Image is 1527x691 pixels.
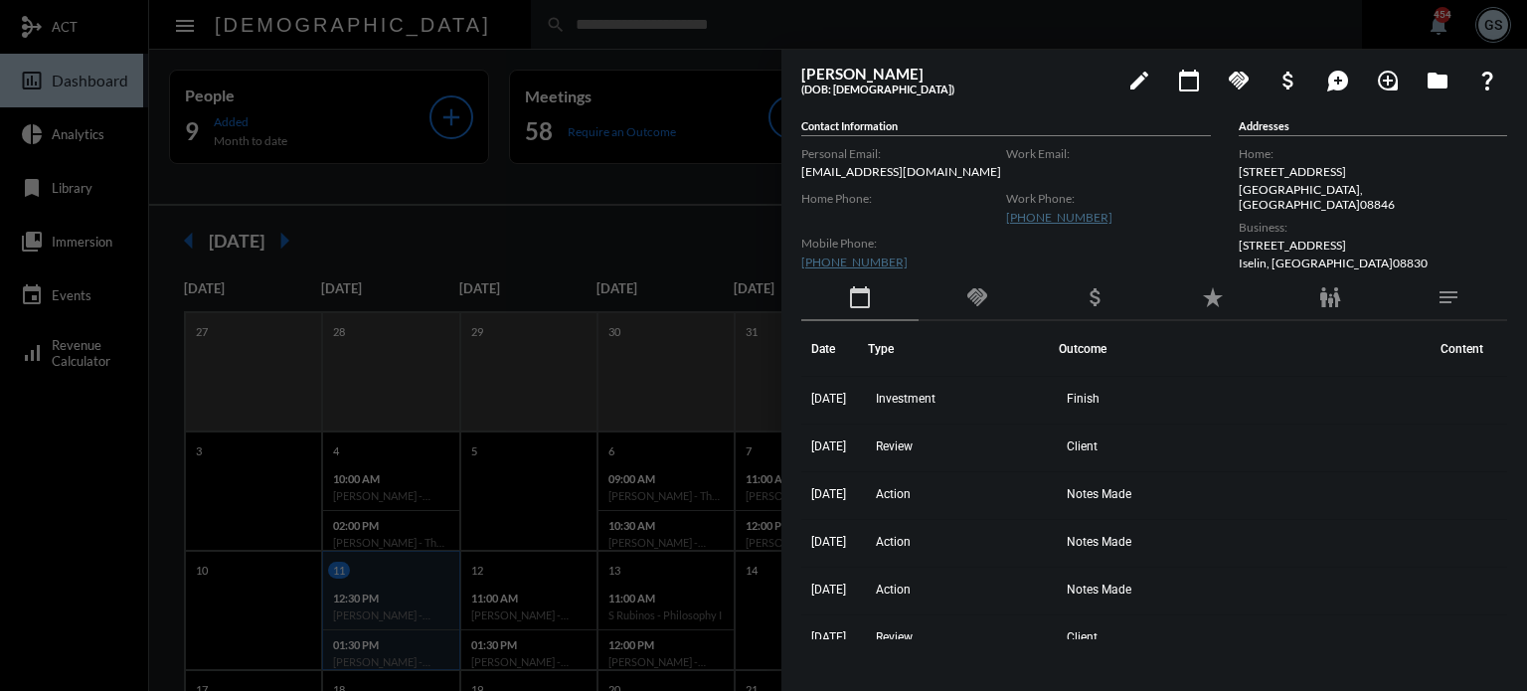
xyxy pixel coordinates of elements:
[868,321,1059,377] th: Type
[801,255,908,269] a: [PHONE_NUMBER]
[1418,60,1457,99] button: Archives
[1067,535,1131,549] span: Notes Made
[801,236,1006,251] label: Mobile Phone:
[1376,69,1400,92] mat-icon: loupe
[1239,220,1507,235] label: Business:
[1239,164,1507,179] p: [STREET_ADDRESS]
[1084,285,1107,309] mat-icon: attach_money
[1437,285,1460,309] mat-icon: notes
[876,487,911,501] span: Action
[1431,321,1507,377] th: Content
[1177,69,1201,92] mat-icon: calendar_today
[1269,60,1308,99] button: Add Business
[1201,285,1225,309] mat-icon: star_rate
[1239,182,1507,212] p: [GEOGRAPHIC_DATA] , [GEOGRAPHIC_DATA] 08846
[1067,487,1131,501] span: Notes Made
[1239,146,1507,161] label: Home:
[801,146,1006,161] label: Personal Email:
[811,630,846,644] span: [DATE]
[811,392,846,406] span: [DATE]
[1467,60,1507,99] button: What If?
[965,285,989,309] mat-icon: handshake
[1426,69,1449,92] mat-icon: folder
[801,83,1109,95] h5: (DOB: [DEMOGRAPHIC_DATA])
[801,321,868,377] th: Date
[1239,256,1507,270] p: Iselin , [GEOGRAPHIC_DATA] 08830
[1169,60,1209,99] button: Add meeting
[811,535,846,549] span: [DATE]
[1119,60,1159,99] button: edit person
[1368,60,1408,99] button: Add Introduction
[1067,630,1098,644] span: Client
[1059,321,1431,377] th: Outcome
[1475,69,1499,92] mat-icon: question_mark
[1006,146,1211,161] label: Work Email:
[876,439,913,453] span: Review
[1276,69,1300,92] mat-icon: attach_money
[801,65,1109,83] h3: [PERSON_NAME]
[876,535,911,549] span: Action
[1067,392,1100,406] span: Finish
[1127,69,1151,92] mat-icon: edit
[811,439,846,453] span: [DATE]
[1318,285,1342,309] mat-icon: family_restroom
[876,392,935,406] span: Investment
[811,487,846,501] span: [DATE]
[876,630,913,644] span: Review
[1219,60,1259,99] button: Add Commitment
[1067,583,1131,597] span: Notes Made
[1318,60,1358,99] button: Add Mention
[1006,210,1112,225] a: [PHONE_NUMBER]
[1239,238,1507,253] p: [STREET_ADDRESS]
[1006,191,1211,206] label: Work Phone:
[1326,69,1350,92] mat-icon: maps_ugc
[801,191,1006,206] label: Home Phone:
[811,583,846,597] span: [DATE]
[801,164,1006,179] p: [EMAIL_ADDRESS][DOMAIN_NAME]
[876,583,911,597] span: Action
[1227,69,1251,92] mat-icon: handshake
[1067,439,1098,453] span: Client
[801,119,1211,136] h5: Contact Information
[848,285,872,309] mat-icon: calendar_today
[1239,119,1507,136] h5: Addresses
